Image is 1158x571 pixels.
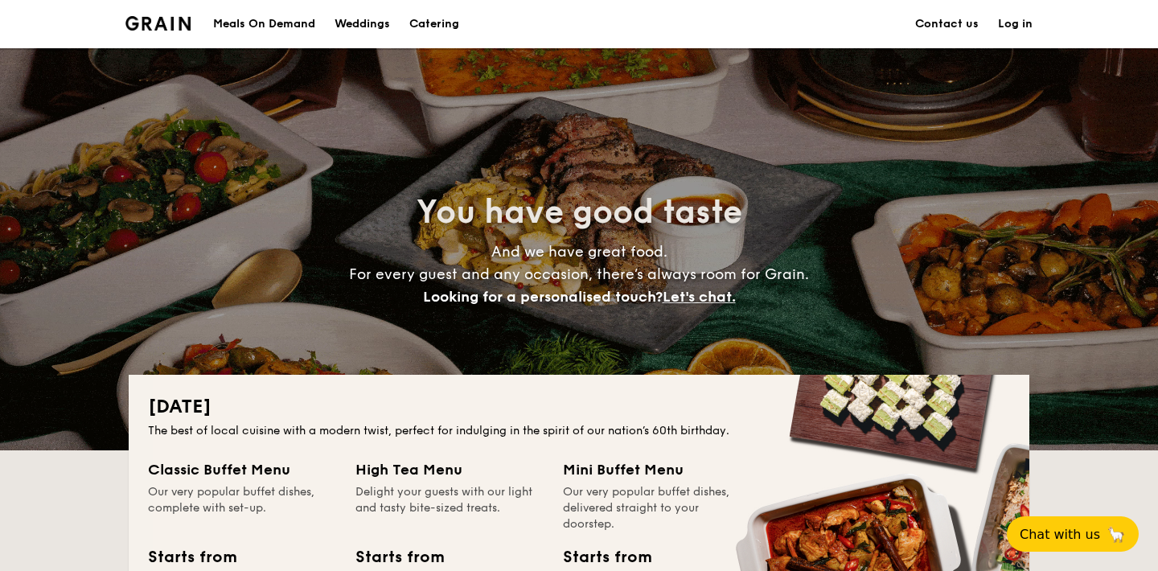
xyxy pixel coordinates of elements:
[663,288,736,306] span: Let's chat.
[1107,525,1126,544] span: 🦙
[563,545,651,569] div: Starts from
[148,394,1010,420] h2: [DATE]
[563,484,751,532] div: Our very popular buffet dishes, delivered straight to your doorstep.
[148,545,236,569] div: Starts from
[125,16,191,31] img: Grain
[1007,516,1139,552] button: Chat with us🦙
[417,193,742,232] span: You have good taste
[125,16,191,31] a: Logotype
[148,458,336,481] div: Classic Buffet Menu
[355,545,443,569] div: Starts from
[148,484,336,532] div: Our very popular buffet dishes, complete with set-up.
[563,458,751,481] div: Mini Buffet Menu
[355,458,544,481] div: High Tea Menu
[423,288,663,306] span: Looking for a personalised touch?
[1020,527,1100,542] span: Chat with us
[355,484,544,532] div: Delight your guests with our light and tasty bite-sized treats.
[148,423,1010,439] div: The best of local cuisine with a modern twist, perfect for indulging in the spirit of our nation’...
[349,243,809,306] span: And we have great food. For every guest and any occasion, there’s always room for Grain.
